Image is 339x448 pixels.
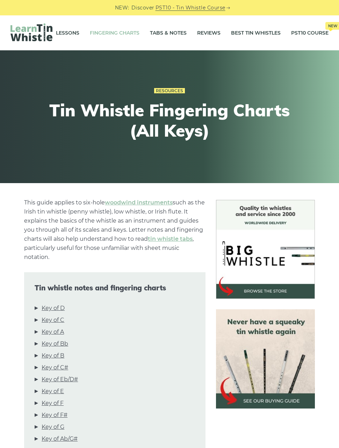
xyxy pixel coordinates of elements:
a: Key of G [42,422,64,432]
a: Key of B [42,351,64,360]
img: tin whistle buying guide [216,309,315,408]
h1: Tin Whistle Fingering Charts (All Keys) [41,100,298,140]
a: Key of Eb/D# [42,375,78,384]
p: This guide applies to six-hole such as the Irish tin whistle (penny whistle), low whistle, or Iri... [24,198,205,262]
a: Key of F# [42,411,67,420]
a: tin whistle tabs [148,236,193,242]
a: Key of Ab/G# [42,434,78,443]
a: Key of D [42,304,65,313]
a: Key of F [42,399,64,408]
img: LearnTinWhistle.com [10,23,52,41]
a: Best Tin Whistles [231,24,281,42]
a: Resources [154,88,185,94]
img: BigWhistle Tin Whistle Store [216,200,315,299]
a: Lessons [56,24,79,42]
a: Key of C [42,316,64,325]
a: Reviews [197,24,221,42]
span: Tin whistle notes and fingering charts [35,284,195,292]
a: Key of A [42,327,64,337]
a: Fingering Charts [90,24,139,42]
a: Tabs & Notes [150,24,187,42]
a: Key of E [42,387,64,396]
a: Key of Bb [42,339,68,348]
a: Key of C# [42,363,68,372]
a: PST10 CourseNew [291,24,329,42]
a: woodwind instruments [105,199,173,206]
